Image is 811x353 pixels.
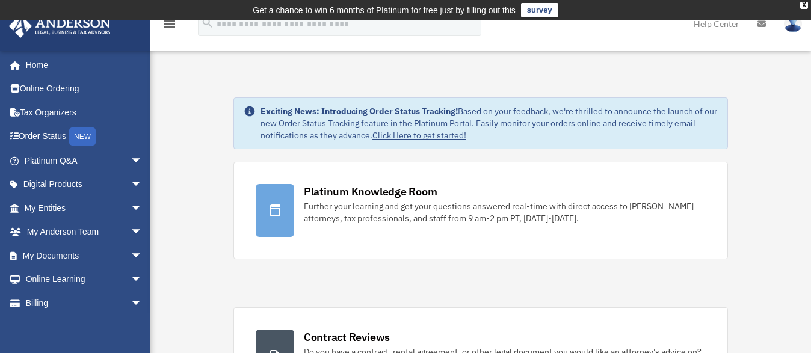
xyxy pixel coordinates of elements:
[131,268,155,292] span: arrow_drop_down
[261,106,458,117] strong: Exciting News: Introducing Order Status Tracking!
[131,220,155,245] span: arrow_drop_down
[233,162,728,259] a: Platinum Knowledge Room Further your learning and get your questions answered real-time with dire...
[8,268,161,292] a: Online Learningarrow_drop_down
[131,173,155,197] span: arrow_drop_down
[162,21,177,31] a: menu
[521,3,558,17] a: survey
[8,244,161,268] a: My Documentsarrow_drop_down
[253,3,516,17] div: Get a chance to win 6 months of Platinum for free just by filling out this
[69,127,96,146] div: NEW
[372,130,466,141] a: Click Here to get started!
[5,14,114,38] img: Anderson Advisors Platinum Portal
[201,16,214,29] i: search
[304,184,437,199] div: Platinum Knowledge Room
[131,196,155,221] span: arrow_drop_down
[131,244,155,268] span: arrow_drop_down
[800,2,808,9] div: close
[131,149,155,173] span: arrow_drop_down
[8,100,161,124] a: Tax Organizers
[162,17,177,31] i: menu
[784,15,802,32] img: User Pic
[8,124,161,149] a: Order StatusNEW
[8,149,161,173] a: Platinum Q&Aarrow_drop_down
[261,105,718,141] div: Based on your feedback, we're thrilled to announce the launch of our new Order Status Tracking fe...
[131,291,155,316] span: arrow_drop_down
[8,53,155,77] a: Home
[8,77,161,101] a: Online Ordering
[8,220,161,244] a: My Anderson Teamarrow_drop_down
[8,173,161,197] a: Digital Productsarrow_drop_down
[304,200,706,224] div: Further your learning and get your questions answered real-time with direct access to [PERSON_NAM...
[8,196,161,220] a: My Entitiesarrow_drop_down
[304,330,390,345] div: Contract Reviews
[8,291,161,315] a: Billingarrow_drop_down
